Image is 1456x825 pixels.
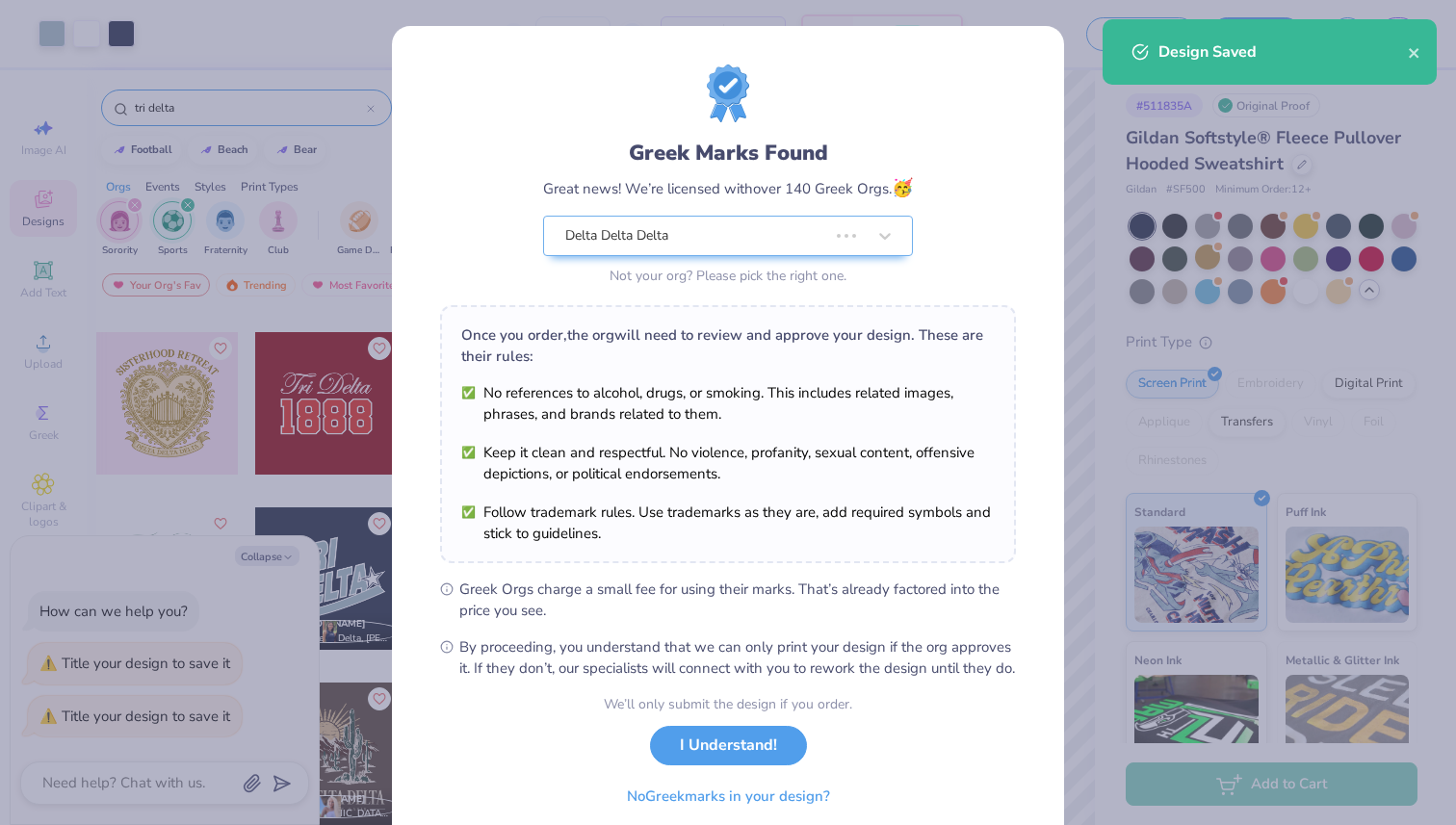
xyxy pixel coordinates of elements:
[543,266,913,286] div: Not your org? Please pick the right one.
[461,324,995,367] div: Once you order, the org will need to review and approve your design. These are their rules:
[707,64,749,122] img: license-marks-badge.png
[611,777,846,816] button: NoGreekmarks in your design?
[604,694,852,714] div: We’ll only submit the design if you order.
[1408,40,1421,64] button: close
[461,502,995,544] li: Follow trademark rules. Use trademarks as they are, add required symbols and stick to guidelines.
[461,382,995,425] li: No references to alcohol, drugs, or smoking. This includes related images, phrases, and brands re...
[459,579,1016,621] span: Greek Orgs charge a small fee for using their marks. That’s already factored into the price you see.
[543,138,913,168] div: Greek Marks Found
[1158,40,1408,64] div: Design Saved
[650,726,807,765] button: I Understand!
[543,175,913,201] div: Great news! We’re licensed with over 140 Greek Orgs.
[461,442,995,484] li: Keep it clean and respectful. No violence, profanity, sexual content, offensive depictions, or po...
[459,636,1016,679] span: By proceeding, you understand that we can only print your design if the org approves it. If they ...
[892,176,913,199] span: 🥳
